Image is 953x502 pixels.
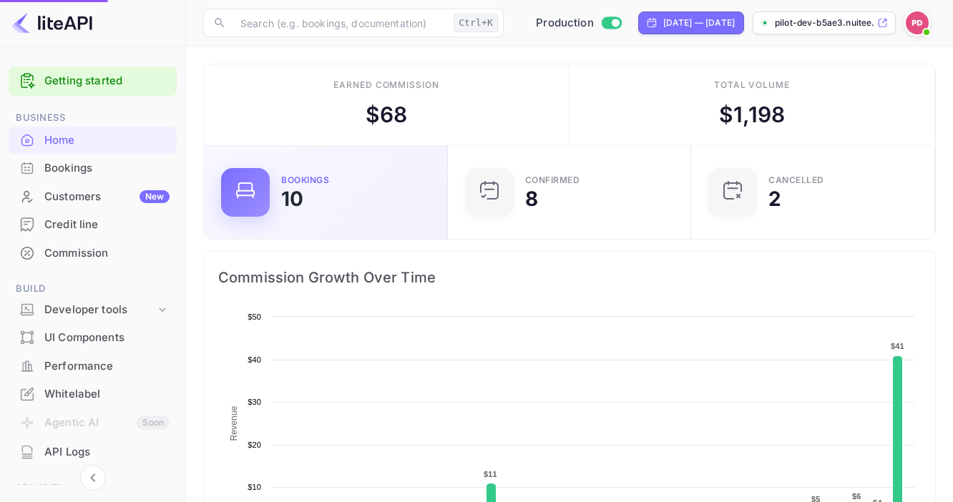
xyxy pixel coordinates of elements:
text: $20 [248,441,261,449]
div: Developer tools [9,297,177,323]
div: [DATE] — [DATE] [663,16,735,29]
div: Customers [44,189,170,205]
a: Performance [9,353,177,379]
div: 10 [281,189,303,209]
div: CustomersNew [9,183,177,211]
div: Developer tools [44,302,155,318]
a: Whitelabel [9,380,177,407]
div: Whitelabel [44,386,170,403]
div: Home [44,132,170,149]
img: Pilot Dev [906,11,929,34]
input: Search (e.g. bookings, documentation) [232,9,448,37]
text: $11 [484,470,497,478]
div: Ctrl+K [454,14,498,32]
div: Earned commission [333,79,439,92]
div: Commission [9,240,177,267]
div: API Logs [9,438,177,466]
a: Credit line [9,211,177,237]
div: UI Components [44,330,170,346]
div: CANCELLED [768,176,824,184]
button: Collapse navigation [80,465,106,491]
div: $ 1,198 [719,99,785,131]
text: $40 [248,355,261,364]
div: Switch to Sandbox mode [530,15,627,31]
text: $50 [248,312,261,321]
span: Build [9,281,177,297]
div: Credit line [44,217,170,233]
div: API Logs [44,444,170,461]
span: Business [9,110,177,126]
a: Getting started [44,73,170,89]
a: API Logs [9,438,177,465]
text: $41 [891,342,904,350]
div: 8 [525,189,538,209]
span: Production [536,15,594,31]
a: CustomersNew [9,183,177,210]
div: 2 [768,189,781,209]
div: Credit line [9,211,177,239]
text: Revenue [229,405,239,441]
a: UI Components [9,324,177,350]
div: Home [9,127,177,154]
text: $10 [248,483,261,491]
div: $ 68 [366,99,407,131]
div: Bookings [281,176,329,184]
div: Bookings [9,154,177,182]
div: Click to change the date range period [638,11,744,34]
text: $30 [248,398,261,406]
img: LiteAPI logo [11,11,92,34]
a: Commission [9,240,177,266]
span: Commission Growth Over Time [218,266,921,289]
a: Bookings [9,154,177,181]
div: Performance [9,353,177,380]
div: Total volume [714,79,791,92]
div: Commission [44,245,170,262]
span: Security [9,481,177,496]
div: Whitelabel [9,380,177,408]
a: Home [9,127,177,153]
div: Confirmed [525,176,580,184]
div: Performance [44,358,170,375]
div: UI Components [9,324,177,352]
div: Bookings [44,160,170,177]
p: pilot-dev-b5ae3.nuitee... [775,16,874,29]
div: New [140,190,170,203]
div: Getting started [9,67,177,96]
text: $6 [852,492,861,501]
